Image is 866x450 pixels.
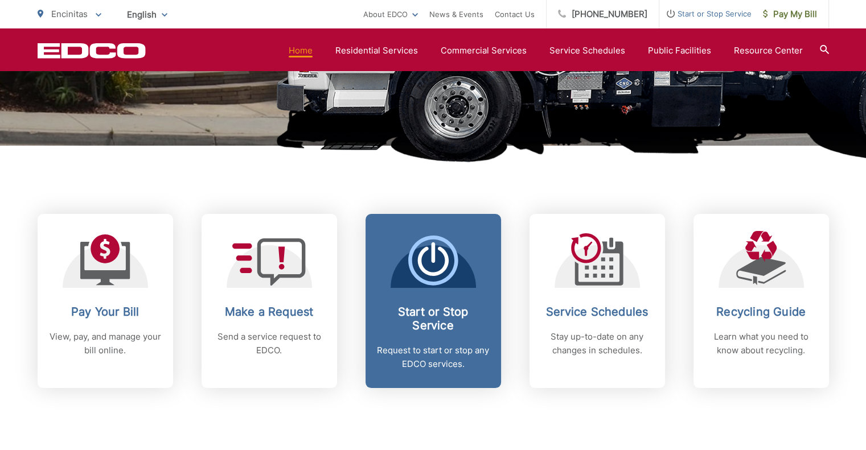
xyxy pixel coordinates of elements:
a: Contact Us [495,7,535,21]
p: Send a service request to EDCO. [213,330,326,357]
p: View, pay, and manage your bill online. [49,330,162,357]
h2: Service Schedules [541,305,654,319]
a: Service Schedules Stay up-to-date on any changes in schedules. [530,214,665,388]
a: Home [289,44,313,57]
a: News & Events [429,7,483,21]
a: Residential Services [335,44,418,57]
p: Request to start or stop any EDCO services. [377,344,490,371]
a: Recycling Guide Learn what you need to know about recycling. [693,214,829,388]
h2: Make a Request [213,305,326,319]
a: Service Schedules [549,44,625,57]
a: About EDCO [363,7,418,21]
a: Pay Your Bill View, pay, and manage your bill online. [38,214,173,388]
a: Commercial Services [441,44,527,57]
span: English [118,5,176,24]
span: Encinitas [51,9,88,19]
h2: Recycling Guide [705,305,818,319]
p: Stay up-to-date on any changes in schedules. [541,330,654,357]
a: Public Facilities [648,44,711,57]
h2: Pay Your Bill [49,305,162,319]
a: Make a Request Send a service request to EDCO. [202,214,337,388]
h2: Start or Stop Service [377,305,490,332]
span: Pay My Bill [763,7,817,21]
p: Learn what you need to know about recycling. [705,330,818,357]
a: Resource Center [734,44,803,57]
a: EDCD logo. Return to the homepage. [38,43,146,59]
